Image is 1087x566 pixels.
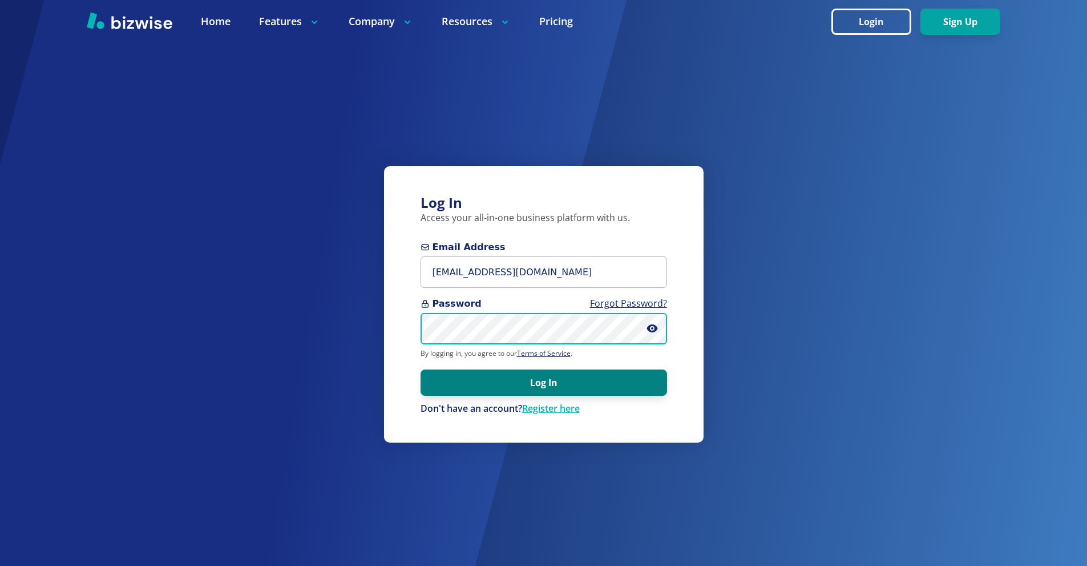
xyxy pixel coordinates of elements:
[421,370,667,396] button: Log In
[421,256,667,288] input: you@example.com
[421,212,667,224] p: Access your all-in-one business platform with us.
[421,297,667,311] span: Password
[421,403,667,415] p: Don't have an account?
[259,14,320,29] p: Features
[920,17,1000,27] a: Sign Up
[831,9,911,35] button: Login
[421,349,667,358] p: By logging in, you agree to our .
[421,403,667,415] div: Don't have an account?Register here
[920,9,1000,35] button: Sign Up
[539,14,573,29] a: Pricing
[201,14,231,29] a: Home
[831,17,920,27] a: Login
[87,12,172,29] img: Bizwise Logo
[517,348,571,358] a: Terms of Service
[522,402,580,415] a: Register here
[349,14,413,29] p: Company
[442,14,511,29] p: Resources
[421,194,667,212] h3: Log In
[590,297,667,310] a: Forgot Password?
[421,240,667,254] span: Email Address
